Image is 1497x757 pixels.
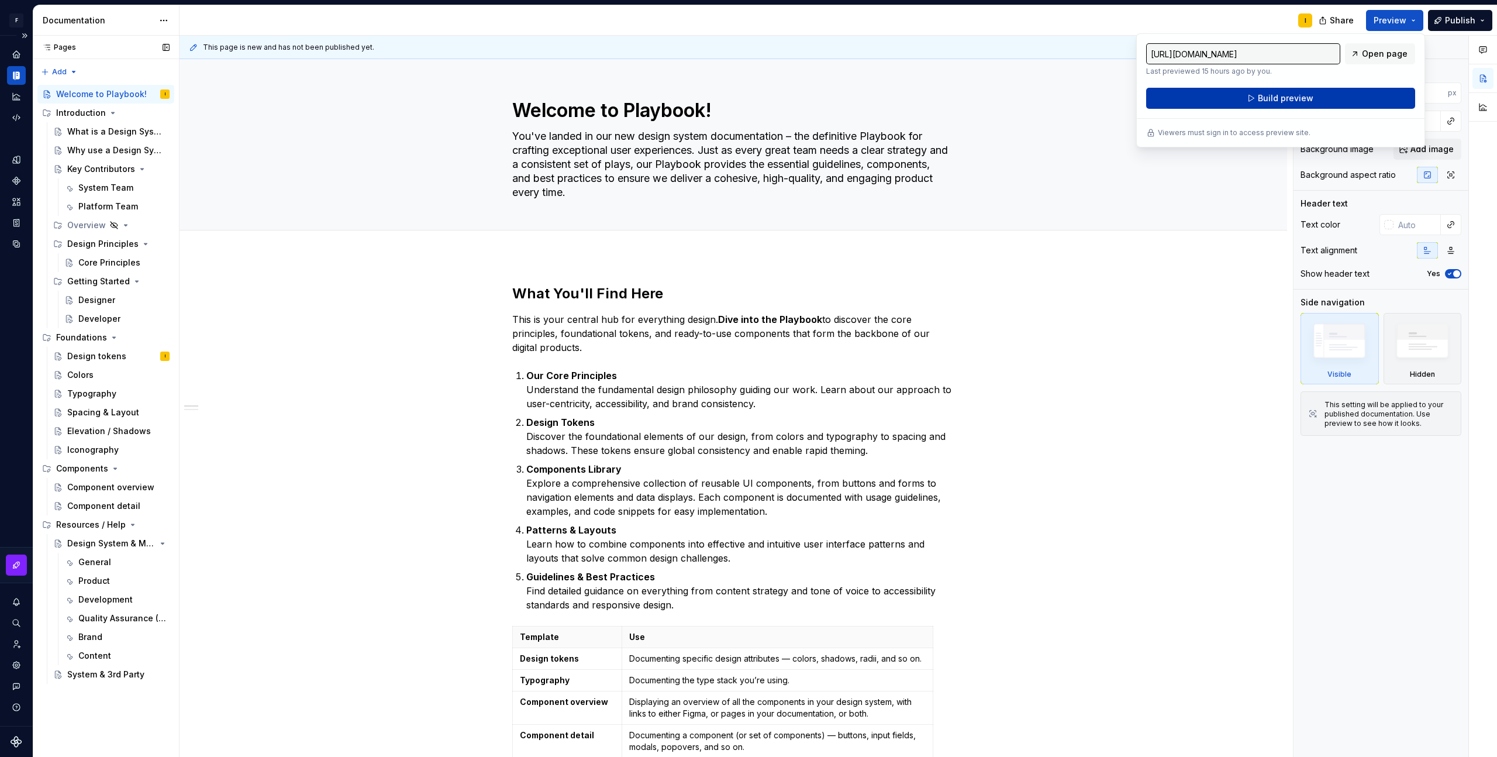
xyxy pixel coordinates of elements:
[67,219,106,231] div: Overview
[37,104,174,122] div: Introduction
[7,214,26,232] a: Storybook stories
[1301,268,1370,280] div: Show header text
[629,653,925,665] p: Documenting specific design attributes — colors, shadows, radii, and so on.
[203,43,374,52] span: This page is new and has not been published yet.
[7,192,26,211] div: Assets
[1301,143,1374,155] div: Background image
[67,126,164,137] div: What is a Design System?
[1146,88,1415,109] button: Build preview
[7,635,26,653] div: Invite team
[526,415,954,457] p: Discover the foundational elements of our design, from colors and typography to spacing and shado...
[526,370,617,381] strong: Our Core Principles
[56,332,107,343] div: Foundations
[629,730,925,753] p: Documenting a component (or set of components) — buttons, input fields, modals, popovers, and so on.
[526,524,616,536] strong: Patterns & Layouts
[78,201,138,212] div: Platform Team
[67,500,140,512] div: Component detail
[37,64,81,80] button: Add
[520,730,594,740] strong: Component detail
[67,538,156,549] div: Design System & Me 🤝
[49,366,174,384] a: Colors
[9,13,23,27] div: F
[49,141,174,160] a: Why use a Design System?
[1410,143,1454,155] span: Add image
[7,150,26,169] div: Design tokens
[526,417,595,428] strong: Design Tokens
[1428,10,1492,31] button: Publish
[1324,400,1454,428] div: This setting will be applied to your published documentation. Use preview to see how it looks.
[37,85,174,104] a: Welcome to Playbook!I
[67,163,135,175] div: Key Contributors
[1427,269,1440,278] label: Yes
[526,570,954,612] p: Find detailed guidance on everything from content strategy and tone of voice to accessibility sta...
[49,403,174,422] a: Spacing & Layout
[1403,82,1448,104] input: Auto
[7,614,26,632] div: Search ⌘K
[1327,370,1351,379] div: Visible
[526,369,954,411] p: Understand the fundamental design philosophy guiding our work. Learn about our approach to user-c...
[1362,48,1408,60] span: Open page
[67,481,154,493] div: Component overview
[1410,370,1435,379] div: Hidden
[7,677,26,696] div: Contact support
[1393,139,1461,160] button: Add image
[67,669,144,680] div: System & 3rd Party
[49,122,174,141] a: What is a Design System?
[520,697,608,707] strong: Component overview
[43,15,153,26] div: Documentation
[49,384,174,403] a: Typography
[67,238,139,250] div: Design Principles
[78,631,102,643] div: Brand
[7,235,26,253] a: Data sources
[56,463,108,474] div: Components
[520,675,570,685] strong: Typography
[7,593,26,611] button: Notifications
[7,45,26,64] a: Home
[56,519,126,531] div: Resources / Help
[67,276,130,287] div: Getting Started
[49,422,174,441] a: Elevation / Shadows
[629,696,925,720] p: Displaying an overview of all the components in your design system, with links to either Figma, o...
[78,650,111,662] div: Content
[526,462,954,518] p: Explore a comprehensive collection of reusable UI components, from buttons and forms to navigatio...
[1374,15,1406,26] span: Preview
[510,127,952,202] textarea: You've landed in our new design system documentation – the definitive Playbook for crafting excep...
[1445,15,1475,26] span: Publish
[67,425,151,437] div: Elevation / Shadows
[78,294,115,306] div: Designer
[1330,15,1354,26] span: Share
[49,347,174,366] a: Design tokensI
[7,108,26,127] a: Code automation
[60,291,174,309] a: Designer
[49,534,174,553] a: Design System & Me 🤝
[78,594,133,605] div: Development
[1305,16,1306,25] div: I
[49,497,174,515] a: Component detail
[49,665,174,684] a: System & 3rd Party
[37,85,174,684] div: Page tree
[49,216,174,235] div: Overview
[7,87,26,106] a: Analytics
[512,284,954,303] h2: What You'll Find Here
[1146,67,1340,76] p: Last previewed 15 hours ago by you.
[7,171,26,190] a: Components
[78,257,140,269] div: Core Principles
[11,736,22,748] a: Supernova Logo
[526,463,622,475] strong: Components Library
[67,444,119,456] div: Iconography
[56,107,106,119] div: Introduction
[37,43,76,52] div: Pages
[7,656,26,675] a: Settings
[1258,92,1313,104] span: Build preview
[1313,10,1361,31] button: Share
[7,66,26,85] div: Documentation
[629,675,925,686] p: Documenting the type stack you’re using.
[78,313,120,325] div: Developer
[60,572,174,590] a: Product
[60,609,174,628] a: Quality Assurance (QA)
[60,197,174,216] a: Platform Team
